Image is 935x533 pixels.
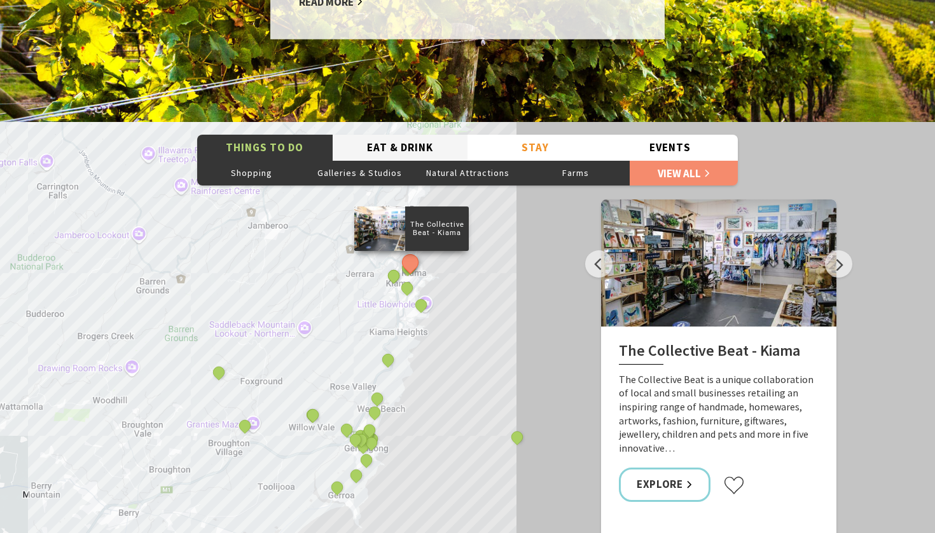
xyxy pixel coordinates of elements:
[338,421,355,438] button: See detail about Soul Clay Studios
[509,429,525,445] button: See detail about Pottery at Old Toolijooa School
[305,160,413,186] button: Galleries & Studios
[603,135,738,161] button: Events
[305,407,321,423] button: See detail about Candle and Diffuser Workshop
[347,432,364,449] button: See detail about Gerringong Whale Watching Platform
[358,452,375,468] button: See detail about Buena Vista Farm
[363,435,380,451] button: See detail about Gerringong RSL sub-branch ANZAC Memorial
[619,468,710,501] a: Explore
[405,219,469,239] p: The Collective Beat - Kiama
[522,160,630,186] button: Farms
[468,135,603,161] button: Stay
[333,135,468,161] button: Eat & Drink
[723,476,745,495] button: Click to favourite The Collective Beat - Kiama
[237,417,254,434] button: See detail about Granties Maze and Fun Park
[399,280,415,296] button: See detail about Fern Street Gallery
[197,135,333,161] button: Things To Do
[585,250,613,278] button: Previous
[197,160,305,186] button: Shopping
[380,352,396,368] button: See detail about Mt Pleasant Lookout, Kiama Heights
[413,297,429,313] button: See detail about Little Blowhole, Kiama
[361,422,378,438] button: See detail about Gerringong Bowling & Recreation Club
[399,251,422,274] button: See detail about The Collective Beat - Kiama
[630,160,738,186] a: View All
[348,468,364,484] button: See detail about Gerringong Golf Club
[329,480,345,496] button: See detail about Zeynep Testoni Ceramics
[402,259,419,275] button: See detail about Belinda Doyle
[211,364,227,381] button: See detail about Robyn Sharp, Cedar Ridge Studio and Gallery
[413,160,522,186] button: Natural Attractions
[619,373,819,455] p: The Collective Beat is a unique collaboration of local and small businesses retailing an inspirin...
[385,267,402,284] button: See detail about Kiama Coast Walk
[366,404,383,421] button: See detail about Werri Beach and Point, Gerringong
[369,391,385,407] button: See detail about Werri Lagoon, Gerringong
[825,250,852,278] button: Next
[619,342,819,365] h2: The Collective Beat - Kiama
